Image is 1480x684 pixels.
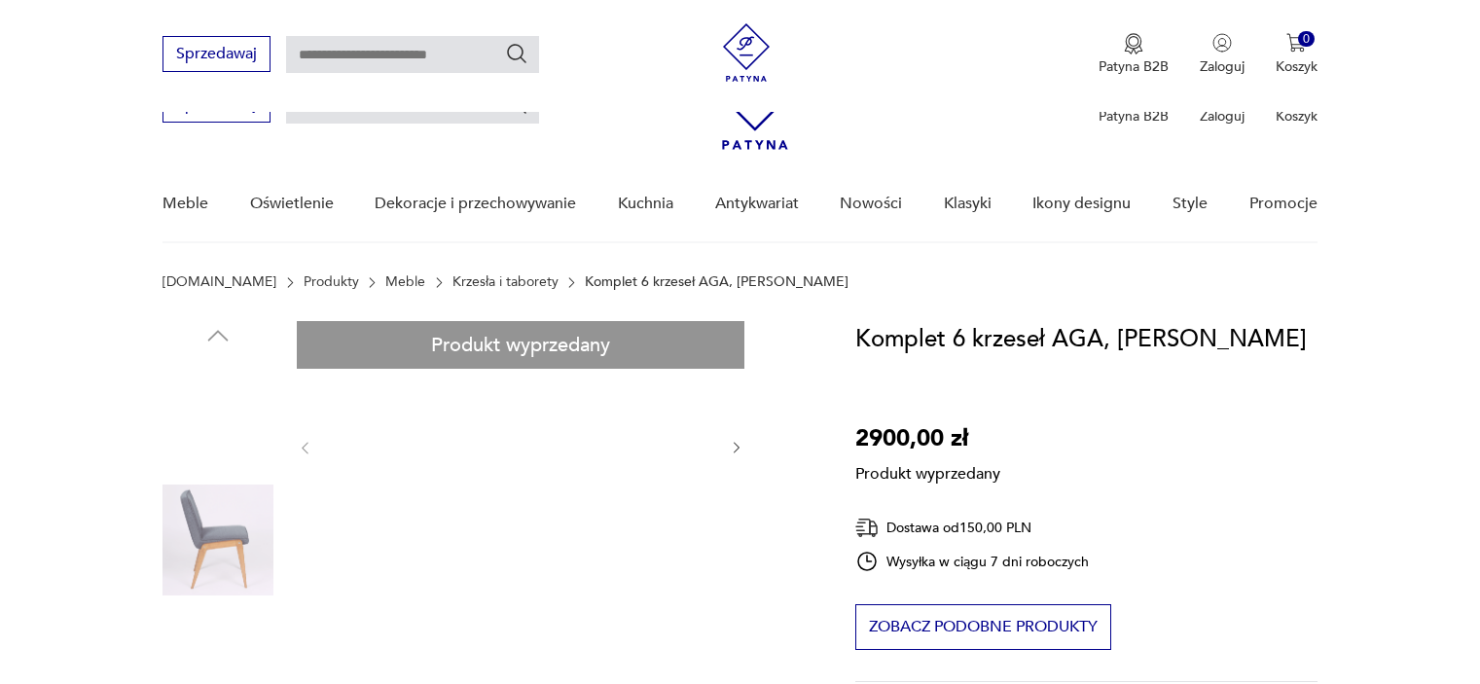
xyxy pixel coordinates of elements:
[1249,166,1318,241] a: Promocje
[1099,33,1169,76] a: Ikona medaluPatyna B2B
[162,99,271,113] a: Sprzedawaj
[375,166,576,241] a: Dekoracje i przechowywanie
[1276,33,1318,76] button: 0Koszyk
[162,36,271,72] button: Sprzedawaj
[1099,107,1169,126] p: Patyna B2B
[855,516,1089,540] div: Dostawa od 150,00 PLN
[1032,166,1131,241] a: Ikony designu
[855,516,879,540] img: Ikona dostawy
[1099,33,1169,76] button: Patyna B2B
[717,23,776,82] img: Patyna - sklep z meblami i dekoracjami vintage
[585,274,848,290] p: Komplet 6 krzeseł AGA, [PERSON_NAME]
[162,274,276,290] a: [DOMAIN_NAME]
[1124,33,1143,54] img: Ikona medalu
[1200,33,1245,76] button: Zaloguj
[1298,31,1315,48] div: 0
[505,42,528,65] button: Szukaj
[855,321,1307,358] h1: Komplet 6 krzeseł AGA, [PERSON_NAME]
[162,166,208,241] a: Meble
[715,166,799,241] a: Antykwariat
[1099,57,1169,76] p: Patyna B2B
[1200,57,1245,76] p: Zaloguj
[1276,107,1318,126] p: Koszyk
[1173,166,1208,241] a: Style
[1286,33,1306,53] img: Ikona koszyka
[944,166,992,241] a: Klasyki
[1212,33,1232,53] img: Ikonka użytkownika
[855,457,1000,485] p: Produkt wyprzedany
[855,604,1111,650] button: Zobacz podobne produkty
[855,550,1089,573] div: Wysyłka w ciągu 7 dni roboczych
[1200,107,1245,126] p: Zaloguj
[452,274,559,290] a: Krzesła i taborety
[1276,57,1318,76] p: Koszyk
[250,166,334,241] a: Oświetlenie
[840,166,902,241] a: Nowości
[162,49,271,62] a: Sprzedawaj
[304,274,359,290] a: Produkty
[385,274,425,290] a: Meble
[618,166,673,241] a: Kuchnia
[855,420,1000,457] p: 2900,00 zł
